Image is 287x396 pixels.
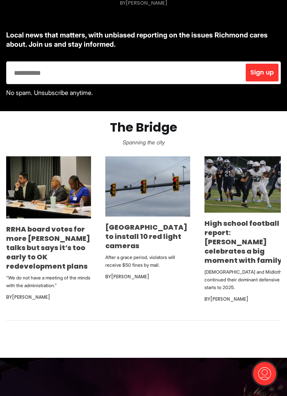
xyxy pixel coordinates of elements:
[105,254,190,269] p: After a grace period, violators will receive $50 fines by mail.
[204,218,282,265] a: High school football report: [PERSON_NAME] celebrates a big moment with family
[111,273,149,280] a: [PERSON_NAME]
[6,274,91,289] p: “We do not have a meeting of the minds with the administration.”
[250,69,274,76] span: Sign up
[210,296,248,302] a: [PERSON_NAME]
[6,138,281,147] p: Spanning the city
[6,120,281,135] h2: The Bridge
[12,294,50,300] a: [PERSON_NAME]
[6,224,90,271] a: RRHA board votes for more [PERSON_NAME] talks but says it’s too early to OK redevelopment plans
[105,222,187,250] a: [GEOGRAPHIC_DATA] to install 10 red light cameras
[246,358,287,396] iframe: portal-trigger
[6,293,91,302] div: By
[6,30,281,49] p: Local news that matters, with unbiased reporting on the issues Richmond cares about. Join us and ...
[105,156,190,217] img: Richmond to install 10 red light cameras
[246,64,279,81] button: Sign up
[6,89,93,96] span: No spam. Unsubscribe anytime.
[105,272,190,281] div: By
[6,156,91,218] img: RRHA board votes for more Gilpin talks but says it’s too early to OK redevelopment plans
